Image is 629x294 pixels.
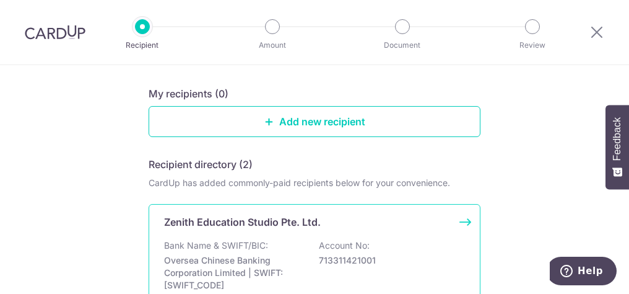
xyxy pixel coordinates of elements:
a: Add new recipient [149,106,480,137]
span: Feedback [612,117,623,161]
p: Amount [227,39,318,51]
p: Review [487,39,578,51]
img: CardUp [25,25,85,40]
h5: My recipients (0) [149,86,228,101]
h5: Recipient directory (2) [149,157,253,172]
div: CardUp has added commonly-paid recipients below for your convenience. [149,177,480,189]
p: Zenith Education Studio Pte. Ltd. [164,215,321,229]
p: Recipient [97,39,188,51]
p: Bank Name & SWIFT/BIC: [164,239,268,252]
iframe: Opens a widget where you can find more information [550,257,617,288]
p: Oversea Chinese Banking Corporation Limited | SWIFT: [SWIFT_CODE] [164,254,303,292]
button: Feedback - Show survey [605,105,629,189]
p: Account No: [319,239,370,252]
p: 713311421001 [319,254,458,267]
p: Document [357,39,448,51]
